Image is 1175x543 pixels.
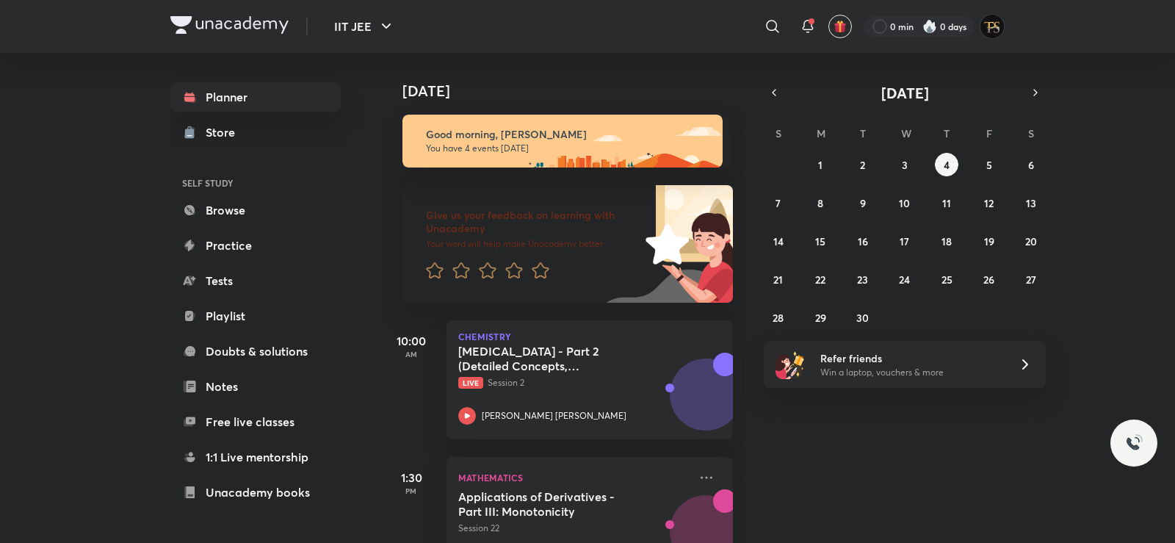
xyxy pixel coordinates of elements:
abbr: September 21, 2025 [773,273,783,287]
abbr: September 8, 2025 [817,196,823,210]
abbr: Monday [817,126,825,140]
h5: 10:00 [382,332,441,350]
abbr: September 6, 2025 [1028,158,1034,172]
button: September 21, 2025 [767,267,790,291]
button: September 27, 2025 [1019,267,1043,291]
img: referral [775,350,805,379]
abbr: September 27, 2025 [1026,273,1036,287]
img: Company Logo [170,16,289,34]
abbr: Tuesday [860,126,866,140]
p: Win a laptop, vouchers & more [820,366,1001,379]
p: Chemistry [458,332,721,341]
abbr: September 19, 2025 [984,234,994,248]
button: September 1, 2025 [809,153,832,176]
button: September 5, 2025 [977,153,1001,176]
h6: SELF STUDY [170,170,341,195]
p: Your word will help make Unacademy better [426,238,640,250]
abbr: September 10, 2025 [899,196,910,210]
h4: [DATE] [402,82,748,100]
h5: 1:30 [382,469,441,486]
abbr: September 26, 2025 [983,273,994,287]
abbr: September 2, 2025 [860,158,865,172]
h5: Applications of Derivatives - Part III: Monotonicity [458,489,641,519]
img: morning [402,115,723,168]
abbr: September 28, 2025 [773,311,784,325]
button: September 26, 2025 [977,267,1001,291]
h6: Give us your feedback on learning with Unacademy [426,209,640,235]
abbr: September 16, 2025 [858,234,868,248]
abbr: Saturday [1028,126,1034,140]
abbr: September 3, 2025 [902,158,908,172]
button: September 12, 2025 [977,191,1001,215]
h6: Good morning, [PERSON_NAME] [426,128,709,141]
h6: Refer friends [820,350,1001,366]
abbr: September 25, 2025 [941,273,952,287]
abbr: September 23, 2025 [857,273,868,287]
img: Tanishq Sahu [980,14,1005,39]
abbr: September 14, 2025 [773,234,784,248]
button: September 11, 2025 [935,191,958,215]
button: September 15, 2025 [809,229,832,253]
button: September 3, 2025 [893,153,916,176]
span: Live [458,377,483,389]
abbr: September 1, 2025 [818,158,822,172]
a: 1:1 Live mentorship [170,442,341,472]
img: avatar [834,20,847,33]
button: September 24, 2025 [893,267,916,291]
button: September 30, 2025 [851,306,875,329]
button: IIT JEE [325,12,404,41]
abbr: Thursday [944,126,950,140]
button: September 4, 2025 [935,153,958,176]
p: Mathematics [458,469,689,486]
abbr: September 15, 2025 [815,234,825,248]
abbr: September 7, 2025 [775,196,781,210]
img: feedback_image [596,185,733,303]
abbr: September 11, 2025 [942,196,951,210]
p: You have 4 events [DATE] [426,143,709,154]
img: unacademy [652,353,733,454]
button: September 6, 2025 [1019,153,1043,176]
abbr: September 18, 2025 [941,234,952,248]
button: September 22, 2025 [809,267,832,291]
a: Tests [170,266,341,295]
button: September 17, 2025 [893,229,916,253]
button: September 14, 2025 [767,229,790,253]
a: Store [170,118,341,147]
p: Session 2 [458,376,689,389]
button: September 13, 2025 [1019,191,1043,215]
a: Practice [170,231,341,260]
p: [PERSON_NAME] [PERSON_NAME] [482,409,626,422]
p: Session 22 [458,522,689,535]
img: ttu [1125,434,1143,452]
p: PM [382,486,441,495]
abbr: September 29, 2025 [815,311,826,325]
button: [DATE] [784,82,1025,103]
a: Unacademy books [170,478,341,507]
abbr: Wednesday [901,126,911,140]
abbr: September 13, 2025 [1026,196,1036,210]
abbr: September 30, 2025 [856,311,869,325]
button: September 7, 2025 [767,191,790,215]
button: September 29, 2025 [809,306,832,329]
a: Company Logo [170,16,289,37]
a: Notes [170,372,341,401]
abbr: September 22, 2025 [815,273,825,287]
abbr: September 9, 2025 [860,196,866,210]
abbr: September 12, 2025 [984,196,994,210]
button: September 16, 2025 [851,229,875,253]
abbr: Sunday [775,126,781,140]
button: September 25, 2025 [935,267,958,291]
button: avatar [828,15,852,38]
a: Planner [170,82,341,112]
button: September 2, 2025 [851,153,875,176]
p: AM [382,350,441,359]
button: September 23, 2025 [851,267,875,291]
span: [DATE] [881,83,929,103]
abbr: September 24, 2025 [899,273,910,287]
button: September 9, 2025 [851,191,875,215]
button: September 19, 2025 [977,229,1001,253]
abbr: September 4, 2025 [944,158,950,172]
button: September 20, 2025 [1019,229,1043,253]
button: September 28, 2025 [767,306,790,329]
a: Browse [170,195,341,225]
